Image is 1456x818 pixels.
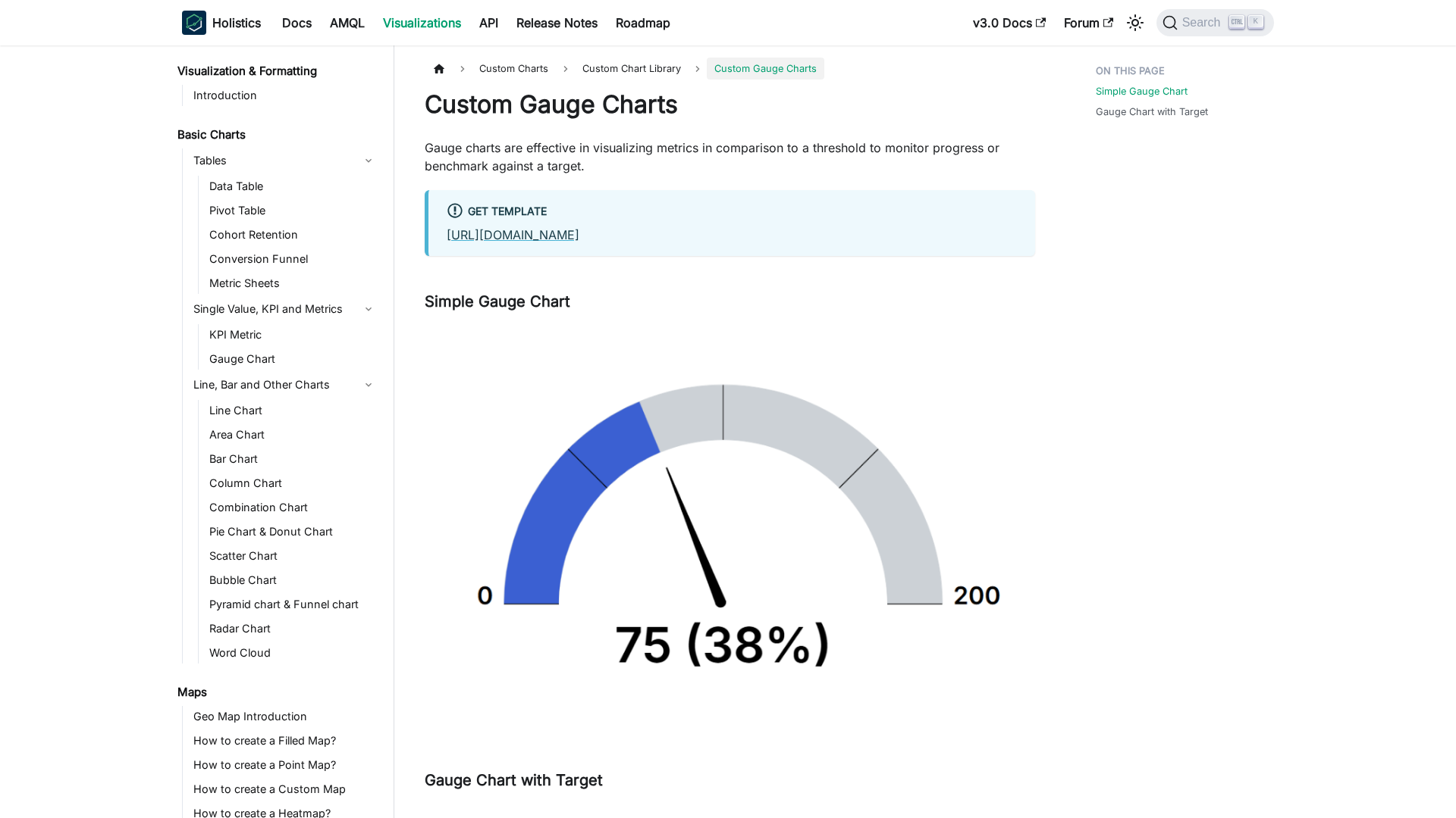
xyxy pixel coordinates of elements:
[205,545,381,567] a: Scatter Chart
[1178,16,1230,30] span: Search
[189,706,381,727] a: Geo Map Introduction
[1156,9,1274,36] button: Search (Ctrl+K)
[189,85,381,106] a: Introduction
[425,89,1035,120] h1: Custom Gauge Charts
[964,11,1055,35] a: v3.0 Docs
[189,730,381,751] a: How to create a Filled Map?
[1055,11,1122,35] a: Forum
[182,11,261,35] a: HolisticsHolistics
[205,400,381,421] a: Line Chart
[173,682,381,703] a: Maps
[472,58,556,80] span: Custom Charts
[205,273,381,294] a: Metric Sheets
[425,292,1035,311] h3: Simple Gauge Chart
[607,11,679,35] a: Roadmap
[189,297,381,321] a: Single Value, KPI and Metrics
[1248,15,1263,29] kbd: K
[507,11,607,35] a: Release Notes
[205,324,381,345] a: KPI Metric
[205,176,381,197] a: Data Table
[425,58,1035,80] nav: Breadcrumbs
[205,424,381,445] a: Area Chart
[189,148,381,173] a: Tables
[470,11,507,35] a: API
[582,63,681,74] span: Custom Chart Library
[205,248,381,270] a: Conversion Funnel
[205,224,381,245] a: Cohort Retention
[205,473,381,494] a: Column Chart
[707,58,824,80] span: Custom Gauge Charts
[321,11,374,35] a: AMQL
[189,779,381,800] a: How to create a Custom Map
[425,323,1035,730] img: reporting-custom-chart/simple-gauge-chart
[167,45,394,818] nav: Docs sidebar
[205,642,381,663] a: Word Cloud
[205,348,381,370] a: Gauge Chart
[425,139,1035,175] p: Gauge charts are effective in visualizing metrics in comparison to a threshold to monitor progres...
[205,521,381,542] a: Pie Chart & Donut Chart
[173,61,381,82] a: Visualization & Formatting
[374,11,470,35] a: Visualizations
[425,58,453,80] a: Home page
[575,58,689,80] a: Custom Chart Library
[173,124,381,145] a: Basic Charts
[425,771,1035,790] h3: Gauge Chart with Target
[447,227,579,242] a: [URL][DOMAIN_NAME]
[189,754,381,776] a: How to create a Point Map?
[447,202,1017,222] div: Get Template
[205,618,381,639] a: Radar Chart
[205,570,381,591] a: Bubble Chart
[1096,84,1188,98] a: Simple Gauge Chart
[212,14,261,32] b: Holistics
[1096,105,1208,119] a: Gauge Chart with Target
[205,594,381,615] a: Pyramid chart & Funnel chart
[273,11,321,35] a: Docs
[205,497,381,518] a: Combination Chart
[205,448,381,470] a: Bar Chart
[1123,11,1147,35] button: Switch between dark and light mode (currently light mode)
[205,200,381,221] a: Pivot Table
[182,11,206,35] img: Holistics
[189,373,381,397] a: Line, Bar and Other Charts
